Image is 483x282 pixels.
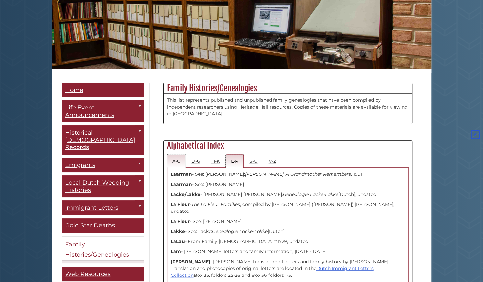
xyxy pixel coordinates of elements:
span: Web Resources [65,270,111,277]
a: Immigrant Letters [62,200,144,215]
h2: Family Histories/Genealogies [164,83,412,94]
strong: Lakke [171,228,185,234]
strong: Laarman [171,181,192,187]
p: - See: [PERSON_NAME] [171,181,405,188]
p: - [PERSON_NAME] translation of letters and family history by [PERSON_NAME]. Translation and photo... [171,258,405,279]
a: Emigrants [62,158,144,173]
p: - [PERSON_NAME] letters and family information, [DATE]-[DATE] [171,248,405,255]
i: [PERSON_NAME]: A Grandmother Remembers [245,171,351,177]
span: Immigrant Letters [65,204,118,211]
i: Genealogie Lacke-Lakke [212,228,268,234]
a: Life Event Announcements [62,100,144,122]
a: V-Z [263,154,282,168]
strong: Laarman [171,171,192,177]
strong: Lacke/Lakke [171,191,200,197]
p: - See: Lacke: [Dutch] [171,228,405,235]
span: Home [65,86,83,94]
strong: La Fleur [171,218,190,224]
p: - [PERSON_NAME] [PERSON_NAME]. [Dutch], undated [171,191,405,198]
a: Historical [DEMOGRAPHIC_DATA] Records [62,125,144,155]
a: Local Dutch Wedding Histories [62,175,144,197]
span: Family Histories/Genealogies [65,241,129,258]
p: - See: [PERSON_NAME]: , 1991 [171,171,405,178]
p: - See: [PERSON_NAME] [171,218,405,225]
a: Back to Top [469,132,481,137]
span: Historical [DEMOGRAPHIC_DATA] Records [65,129,135,151]
a: S-U [244,154,263,168]
a: A-C [167,154,186,168]
strong: La Fleur [171,201,190,207]
a: H-K [206,154,225,168]
a: Dutch Immigrant Letters Collection [171,265,374,278]
span: Emigrants [65,161,95,169]
a: Home [62,83,144,97]
i: Genealogie Lacke-Lakke [283,191,338,197]
h2: Alphabetical Index [164,141,412,151]
a: Family Histories/Genealogies [62,236,144,260]
p: - , compiled by [PERSON_NAME] ([PERSON_NAME]) [PERSON_NAME], undated [171,201,405,215]
a: D-G [186,154,206,168]
strong: Lam [171,249,181,254]
p: This list represents published and unpublished family genealogies that have been compiled by inde... [167,97,409,117]
a: L-R [226,154,244,168]
i: The La Fleur Families [191,201,240,207]
p: - From Family [DEMOGRAPHIC_DATA] #1729, undated [171,238,405,245]
strong: LaLau [171,238,185,244]
span: Local Dutch Wedding Histories [65,179,129,194]
strong: [PERSON_NAME] [171,259,210,264]
span: Gold Star Deaths [65,222,115,229]
a: Web Resources [62,267,144,281]
a: Gold Star Deaths [62,218,144,233]
span: Life Event Announcements [65,104,114,119]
